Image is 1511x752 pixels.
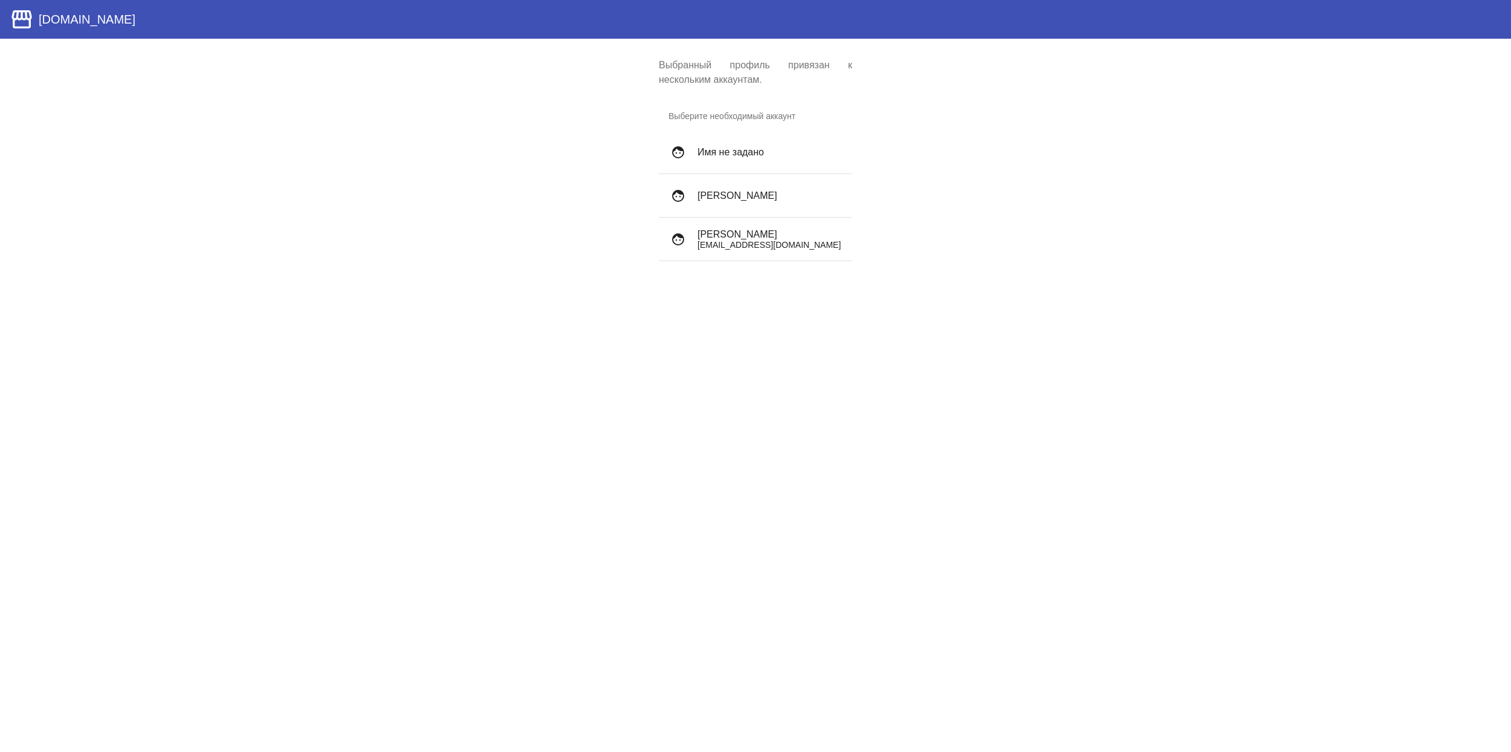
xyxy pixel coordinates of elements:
h4: [PERSON_NAME] [697,190,843,201]
button: Имя не задано [659,131,852,174]
button: [PERSON_NAME][EMAIL_ADDRESS][DOMAIN_NAME] [659,218,852,261]
p: Выбранный профиль привязан к нескольким аккаунтам. [659,58,852,87]
h4: [PERSON_NAME] [697,229,843,240]
p: [EMAIL_ADDRESS][DOMAIN_NAME] [697,240,843,250]
mat-icon: face [668,230,688,249]
button: [PERSON_NAME] [659,174,852,218]
a: [DOMAIN_NAME] [10,7,135,31]
mat-icon: face [668,143,688,162]
mat-icon: face [668,186,688,206]
h4: Имя не задано [697,147,843,158]
mat-icon: storefront [10,7,34,31]
h3: Выберите необходимый аккаунт [659,102,852,131]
